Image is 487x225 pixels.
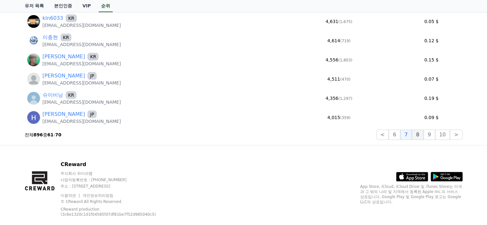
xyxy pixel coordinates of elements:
img: http://img1.kakaocdn.net/thumb/R640x640.q70/?fname=http://t1.kakaocdn.net/account_images/default_... [27,92,40,105]
button: 9 [424,130,435,140]
a: Messages [42,180,83,196]
span: (470) [340,77,350,82]
img: https://cdn.creward.net/profile/user/YY01Jan 16, 2025110810_79acf33dfce699785c5b07a53216c54cde445... [27,15,40,28]
strong: 896 [34,132,43,137]
img: https://lh3.googleusercontent.com/a/ACg8ocK32WLarzgBdOexf3M0u3EBk55mCqXy6faByMQiGOVIklF8QQ0=s96-c [27,53,40,66]
button: 10 [435,130,450,140]
a: 이충현 [43,34,58,41]
img: profile_blank.webp [27,73,40,85]
span: KR [66,91,77,99]
span: (1,675) [338,20,353,24]
a: 이용약관 [61,193,81,198]
td: 0.12 $ [400,31,463,50]
span: (719) [340,39,350,43]
p: 전체 중 - [25,132,61,138]
td: 4,511 [278,69,400,89]
a: [PERSON_NAME] [43,72,85,80]
a: Home [2,180,42,196]
p: [EMAIL_ADDRESS][DOMAIN_NAME] [43,22,121,28]
td: 4,556 [278,50,400,69]
p: [EMAIL_ADDRESS][DOMAIN_NAME] [43,41,121,48]
p: [EMAIL_ADDRESS][DOMAIN_NAME] [43,80,121,86]
strong: 61 [47,132,53,137]
p: CReward production (3c6e1320c1d1f04585fd7df81be7f52d985040c5) [61,207,163,217]
a: 개인정보처리방침 [83,193,113,198]
td: 0.19 $ [400,89,463,108]
button: < [376,130,389,140]
span: (359) [340,116,350,120]
button: 7 [400,130,412,140]
span: KR [87,53,99,60]
a: kln6033 [43,14,63,22]
td: 4,631 [278,12,400,31]
strong: 70 [55,132,61,137]
a: 슈이비닝 [43,91,63,99]
p: 주소 : [STREET_ADDRESS] [61,184,173,189]
td: 0.07 $ [400,69,463,89]
td: 0.05 $ [400,12,463,31]
button: 6 [389,130,400,140]
p: [EMAIL_ADDRESS][DOMAIN_NAME] [43,60,121,67]
img: https://lh3.googleusercontent.com/a/ACg8ocL-2j_eWh9VrlXcBw34-OKemKpzi0aKgLACMewrH7gxoDrc39o=s96-c [27,111,40,124]
span: Settings [95,189,110,194]
a: [PERSON_NAME] [43,53,85,60]
p: © CReward All Rights Reserved. [61,199,173,204]
td: 0.15 $ [400,50,463,69]
p: [EMAIL_ADDRESS][DOMAIN_NAME] [43,118,121,125]
span: KR [61,34,72,41]
span: KR [66,14,77,22]
p: 사업자등록번호 : [PHONE_NUMBER] [61,177,173,182]
td: 4,356 [278,89,400,108]
span: (1,803) [338,58,353,62]
span: JP [87,110,97,118]
p: CReward [61,161,173,168]
span: JP [87,72,97,80]
p: App Store, iCloud, iCloud Drive 및 iTunes Store는 미국과 그 밖의 나라 및 지역에서 등록된 Apple Inc.의 서비스 상표입니다. Goo... [360,184,463,205]
button: 8 [412,130,423,140]
p: [EMAIL_ADDRESS][DOMAIN_NAME] [43,99,121,105]
a: Settings [83,180,123,196]
td: 0.09 $ [400,108,463,127]
td: 4,015 [278,108,400,127]
img: https://lh3.googleusercontent.com/a/ACg8ocLICQrNHHPcU9z-xYdOfchHlGSiDSzxY3-z9Gp6Z2CVwd5pVKU=s96-c [27,34,40,47]
button: > [450,130,462,140]
span: Home [16,189,28,194]
a: [PERSON_NAME] [43,110,85,118]
span: Messages [53,189,72,195]
td: 4,614 [278,31,400,50]
p: 주식회사 와이피랩 [61,171,173,176]
span: (1,297) [338,96,353,101]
